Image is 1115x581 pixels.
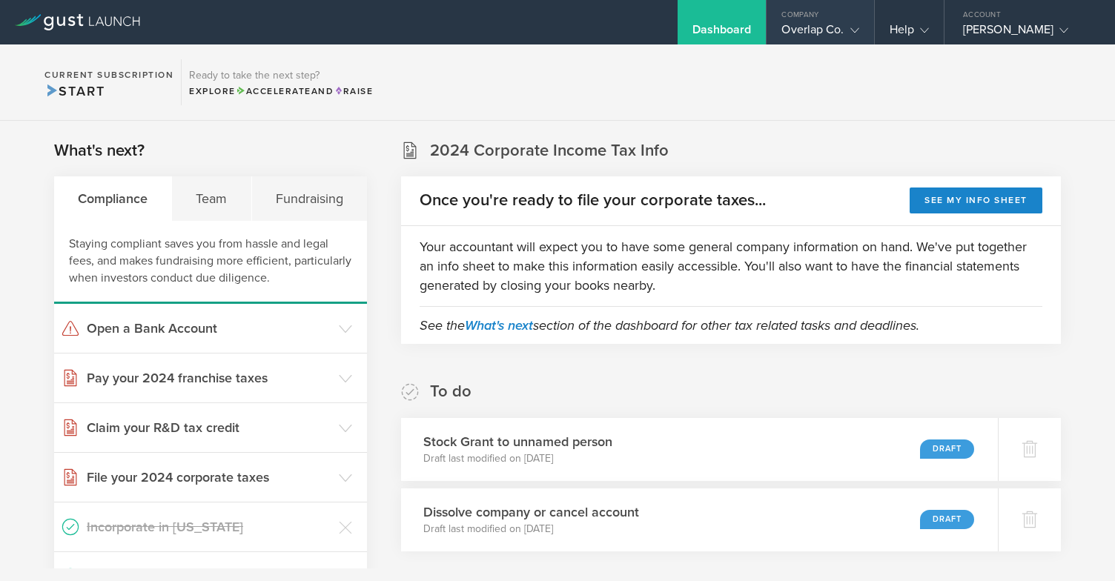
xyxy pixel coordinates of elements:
[334,86,373,96] span: Raise
[87,468,331,487] h3: File your 2024 corporate taxes
[423,522,639,537] p: Draft last modified on [DATE]
[963,22,1089,44] div: [PERSON_NAME]
[420,237,1042,295] p: Your accountant will expect you to have some general company information on hand. We've put toget...
[87,517,331,537] h3: Incorporate in [US_STATE]
[87,368,331,388] h3: Pay your 2024 franchise taxes
[181,59,380,105] div: Ready to take the next step?ExploreAccelerateandRaise
[1041,510,1115,581] iframe: Chat Widget
[236,86,334,96] span: and
[890,22,929,44] div: Help
[420,190,766,211] h2: Once you're ready to file your corporate taxes...
[44,83,105,99] span: Start
[423,502,639,522] h3: Dissolve company or cancel account
[44,70,173,79] h2: Current Subscription
[423,451,612,466] p: Draft last modified on [DATE]
[920,510,974,529] div: Draft
[430,140,669,162] h2: 2024 Corporate Income Tax Info
[189,70,373,81] h3: Ready to take the next step?
[87,418,331,437] h3: Claim your R&D tax credit
[420,317,919,333] em: See the section of the dashboard for other tax related tasks and deadlines.
[692,22,752,44] div: Dashboard
[423,432,612,451] h3: Stock Grant to unnamed person
[920,439,974,459] div: Draft
[781,22,858,44] div: Overlap Co.
[401,488,998,551] div: Dissolve company or cancel accountDraft last modified on [DATE]Draft
[189,84,373,98] div: Explore
[252,176,367,221] div: Fundraising
[54,140,145,162] h2: What's next?
[430,381,472,402] h2: To do
[87,319,331,338] h3: Open a Bank Account
[236,86,311,96] span: Accelerate
[401,418,998,481] div: Stock Grant to unnamed personDraft last modified on [DATE]Draft
[54,221,367,304] div: Staying compliant saves you from hassle and legal fees, and makes fundraising more efficient, par...
[54,176,172,221] div: Compliance
[910,187,1042,213] button: See my info sheet
[172,176,251,221] div: Team
[465,317,533,333] a: What's next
